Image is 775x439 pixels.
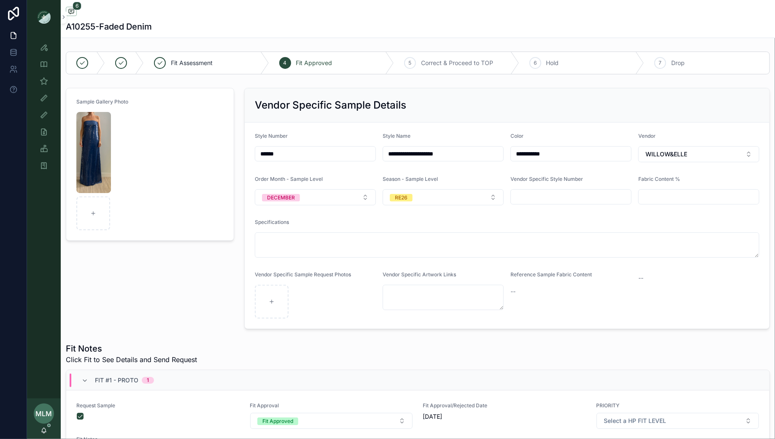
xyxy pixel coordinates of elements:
span: Correct & Proceed to TOP [421,59,493,67]
span: Fit #1 - Proto [95,376,138,384]
button: Select Button [597,413,759,429]
span: 4 [284,60,287,66]
span: Sample Gallery Photo [76,98,128,105]
span: Color [510,133,524,139]
span: Click Fit to See Details and Send Request [66,354,197,365]
span: Vendor Specific Style Number [510,176,583,182]
button: 6 [66,7,77,17]
span: Select a HP FIT LEVEL [604,417,666,425]
span: Reference Sample Fabric Content [510,271,592,278]
span: Fit Approved [296,59,332,67]
span: Vendor Specific Sample Request Photos [255,271,351,278]
span: -- [510,287,516,296]
span: Drop [671,59,685,67]
span: 5 [409,60,412,66]
span: Fabric Content % [638,176,680,182]
button: Select Button [250,413,413,429]
img: Screenshot-2025-09-16-at-2.56.50-PM.png [76,112,111,193]
span: 6 [534,60,537,66]
button: Select Button [255,189,376,205]
span: Style Number [255,133,288,139]
span: Hold [546,59,559,67]
span: -- [638,274,643,282]
span: Vendor [638,133,656,139]
span: 7 [659,60,662,66]
div: 1 [147,377,149,384]
span: Specifications [255,219,289,225]
span: [DATE] [423,412,586,421]
div: RE26 [395,194,408,202]
span: PRIORITY [596,402,759,409]
h2: Vendor Specific Sample Details [255,98,406,112]
span: Fit Approval/Rejected Date [423,402,586,409]
span: 6 [73,2,81,10]
h1: A10255-Faded Denim [66,21,152,33]
span: Order Month - Sample Level [255,176,323,182]
img: App logo [37,10,51,24]
span: Request Sample [76,402,240,409]
span: Vendor Specific Artwork Links [383,271,456,278]
div: scrollable content [27,34,61,184]
span: Fit Assessment [171,59,213,67]
span: MLM [36,409,52,419]
h1: Fit Notes [66,343,197,354]
span: WILLOW&ELLE [645,150,687,158]
span: Season - Sample Level [383,176,438,182]
button: Select Button [383,189,504,205]
span: Style Name [383,133,410,139]
div: DECEMBER [267,194,295,202]
button: Select Button [638,146,759,162]
div: Fit Approved [262,417,293,425]
span: Fit Approval [250,402,413,409]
